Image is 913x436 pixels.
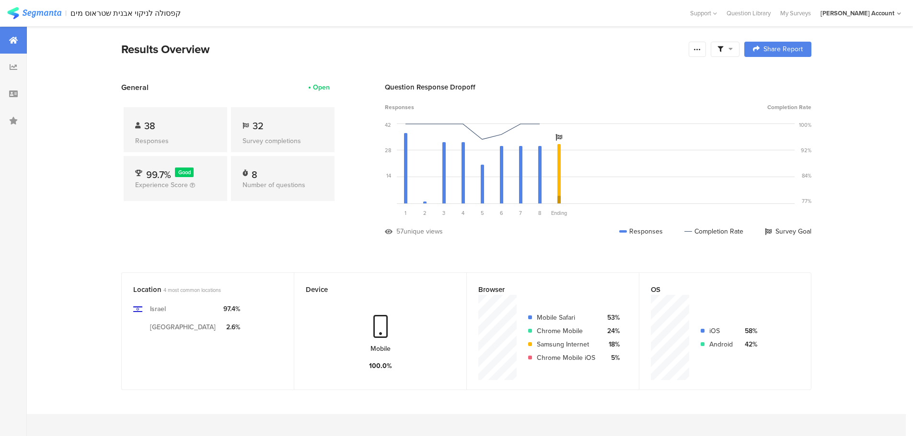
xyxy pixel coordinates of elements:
div: Device [306,284,439,295]
span: Responses [385,103,414,112]
a: Question Library [722,9,775,18]
div: Open [313,82,330,92]
div: OS [651,284,784,295]
span: 1 [404,209,406,217]
div: 84% [802,172,811,179]
div: [PERSON_NAME] Account [821,9,894,18]
div: 57 [396,226,404,236]
div: Completion Rate [684,226,743,236]
div: 42 [385,121,391,129]
div: Chrome Mobile [537,326,595,336]
span: 2 [423,209,427,217]
span: Share Report [763,46,803,53]
span: 8 [538,209,541,217]
div: 28 [385,146,391,154]
div: קפסולה לניקוי אבנית שטראוס מים [70,9,181,18]
div: 77% [802,197,811,205]
div: Responses [619,226,663,236]
span: 3 [442,209,445,217]
div: Location [133,284,266,295]
div: | [65,8,67,19]
div: Ending [549,209,568,217]
span: 4 [462,209,464,217]
span: Good [178,168,191,176]
div: Results Overview [121,41,684,58]
div: Chrome Mobile iOS [537,353,595,363]
span: 6 [500,209,503,217]
div: 100% [799,121,811,129]
div: unique views [404,226,443,236]
span: 4 most common locations [163,286,221,294]
i: Survey Goal [555,134,562,141]
div: 100.0% [369,361,392,371]
span: General [121,82,149,93]
div: Survey Goal [765,226,811,236]
div: Survey completions [243,136,323,146]
div: Mobile Safari [537,313,595,323]
div: 42% [740,339,757,349]
div: [GEOGRAPHIC_DATA] [150,322,216,332]
div: 5% [603,353,620,363]
div: Android [709,339,733,349]
div: Samsung Internet [537,339,595,349]
div: 24% [603,326,620,336]
div: Browser [478,284,612,295]
div: Mobile [370,344,391,354]
span: 38 [144,119,155,133]
div: 8 [252,168,257,177]
div: Support [690,6,717,21]
div: Question Response Dropoff [385,82,811,92]
span: 99.7% [146,168,171,182]
img: segmanta logo [7,7,61,19]
div: Israel [150,304,166,314]
div: 53% [603,313,620,323]
div: 2.6% [223,322,240,332]
span: 5 [481,209,484,217]
span: 7 [519,209,522,217]
span: Experience Score [135,180,188,190]
span: Number of questions [243,180,305,190]
span: 32 [253,119,264,133]
div: 14 [386,172,391,179]
a: My Surveys [775,9,816,18]
div: 92% [801,146,811,154]
div: Responses [135,136,216,146]
div: 97.4% [223,304,240,314]
div: 58% [740,326,757,336]
div: iOS [709,326,733,336]
span: Completion Rate [767,103,811,112]
div: 18% [603,339,620,349]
